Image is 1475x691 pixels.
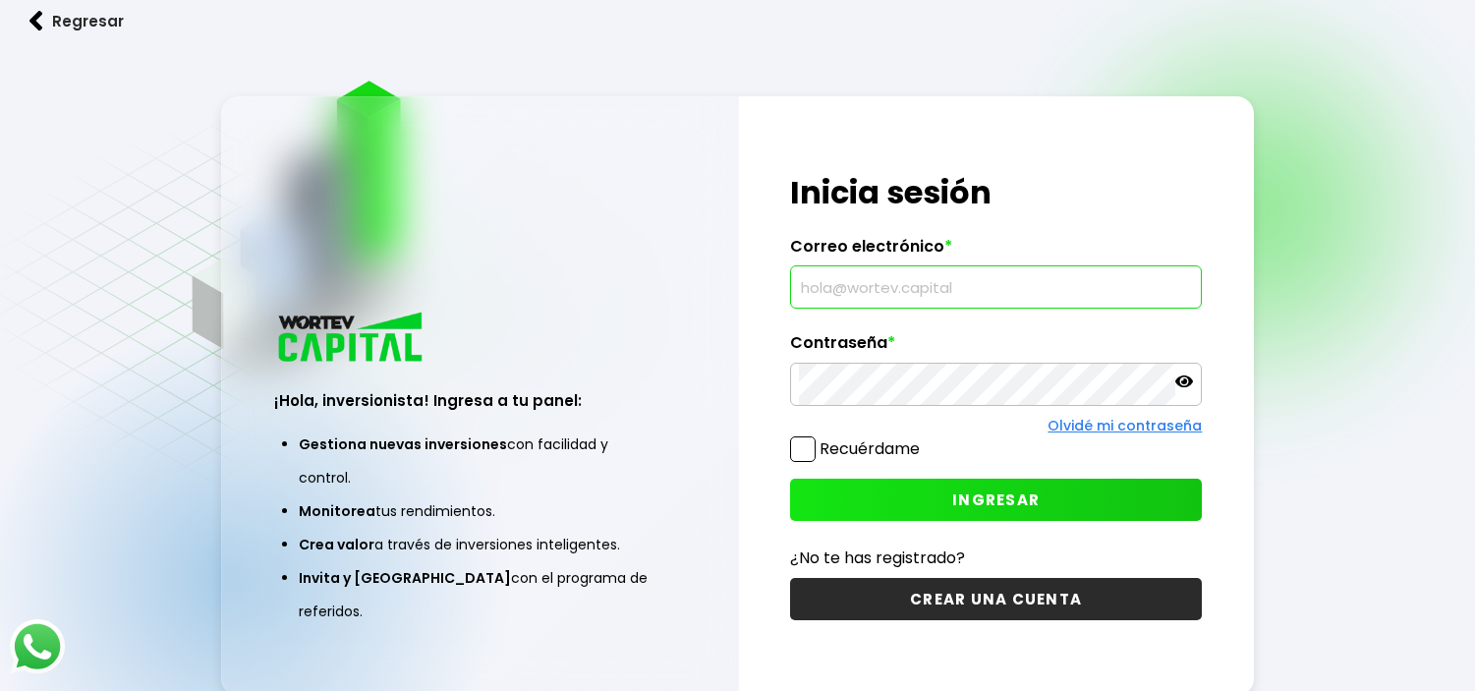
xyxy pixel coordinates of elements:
li: con el programa de referidos. [299,561,662,628]
span: Invita y [GEOGRAPHIC_DATA] [299,568,511,588]
li: tus rendimientos. [299,494,662,528]
label: Contraseña [790,333,1202,363]
li: a través de inversiones inteligentes. [299,528,662,561]
p: ¿No te has registrado? [790,546,1202,570]
li: con facilidad y control. [299,428,662,494]
h1: Inicia sesión [790,169,1202,216]
img: logo_wortev_capital [274,310,429,368]
label: Correo electrónico [790,237,1202,266]
button: INGRESAR [790,479,1202,521]
h3: ¡Hola, inversionista! Ingresa a tu panel: [274,389,687,412]
span: INGRESAR [952,489,1040,510]
span: Gestiona nuevas inversiones [299,434,507,454]
span: Crea valor [299,535,374,554]
label: Recuérdame [820,437,920,460]
a: Olvidé mi contraseña [1048,416,1202,435]
img: flecha izquierda [29,11,43,31]
img: logos_whatsapp-icon.242b2217.svg [10,619,65,674]
a: ¿No te has registrado?CREAR UNA CUENTA [790,546,1202,620]
button: CREAR UNA CUENTA [790,578,1202,620]
input: hola@wortev.capital [799,266,1193,308]
span: Monitorea [299,501,375,521]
